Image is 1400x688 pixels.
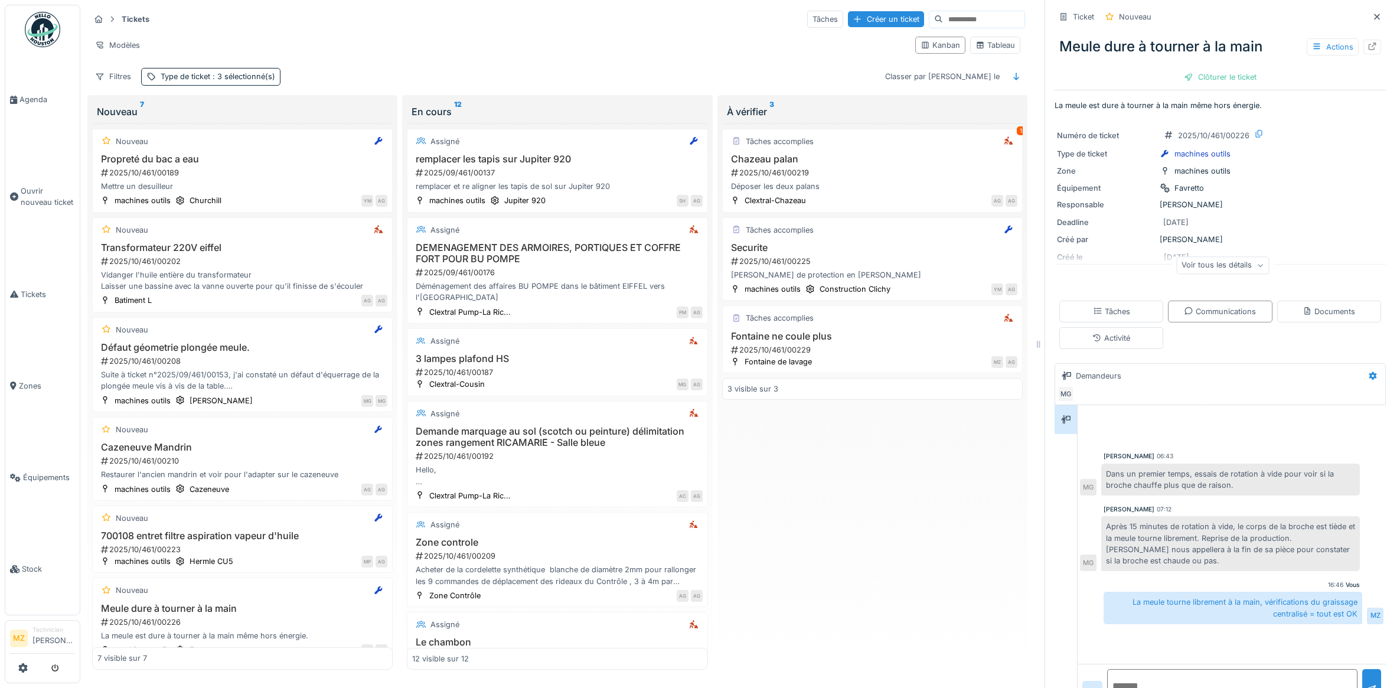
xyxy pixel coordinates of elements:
div: 2025/10/461/00226 [100,617,387,628]
span: Stock [22,563,75,575]
div: YM [991,283,1003,295]
div: Documents [1303,306,1355,317]
div: MP [361,556,373,568]
div: 3 visible sur 3 [727,383,778,394]
sup: 12 [454,105,462,119]
a: Stock [5,523,80,615]
div: MG [376,395,387,407]
div: Hermle CU5 [190,556,233,567]
div: Restaurer l'ancien mandrin et voir pour l'adapter sur le cazeneuve [97,469,387,480]
h3: remplacer les tapis sur Jupiter 920 [412,154,702,165]
div: Tâches accomplies [746,136,814,147]
h3: Transformateur 220V eiffel [97,242,387,253]
div: AG [691,379,703,390]
div: AG [991,195,1003,207]
h3: Cazeneuve Mandrin [97,442,387,453]
div: AG [361,484,373,495]
h3: Securite [727,242,1017,253]
div: 2025/10/461/00209 [415,550,702,562]
div: Numéro de ticket [1057,130,1155,141]
div: Vous [1346,581,1360,589]
div: Déménagement des affaires BU POMPE dans le bâtiment EIFFEL vers l'[GEOGRAPHIC_DATA] [412,281,702,303]
div: 2025/09/461/00137 [415,167,702,178]
h3: Défaut géometrie plongée meule. [97,342,387,353]
div: La meule est dure à tourner à la main même hors énergie. [97,630,387,641]
div: 16:46 [1328,581,1343,589]
div: Voir tous les détails [1176,257,1269,274]
div: Vidanger l'huile entière du transformateur Laisser une bassine avec la vanne ouverte pour qu'il f... [97,269,387,292]
div: Fontaine de lavage [745,356,812,367]
div: Assigné [430,619,459,630]
div: machines outils [115,484,171,495]
div: machines outils [1174,165,1231,177]
div: machines outils [1174,148,1231,159]
div: 1 [1017,126,1025,135]
div: Assigné [430,335,459,347]
div: Nouveau [1119,11,1151,22]
div: Équipement [1057,182,1155,194]
div: Tâches accomplies [746,224,814,236]
a: Tickets [5,249,80,340]
div: AG [361,295,373,306]
div: Hello, suite au tour terrain, il faudrait délimiter les zones de rangement de la femme de ménage,... [412,464,702,487]
div: Nouveau [116,585,148,596]
div: Clextral Pump-La Ric... [429,306,511,318]
div: AG [1006,283,1017,295]
div: MG [1080,479,1096,495]
div: Modèles [90,37,145,54]
div: Batiment L [115,295,152,306]
div: Deadline [1057,217,1155,228]
h3: DEMENAGEMENT DES ARMOIRES, PORTIQUES ET COFFRE FORT POUR BU POMPE [412,242,702,265]
span: Zones [19,380,75,392]
div: Assigné [430,224,459,236]
div: [PERSON_NAME] [1057,234,1383,245]
div: Filtres [90,68,136,85]
div: AG [691,490,703,502]
div: En cours [412,105,703,119]
div: 2025/10/461/00192 [415,451,702,462]
div: AG [376,195,387,207]
h3: 700108 entret filtre aspiration vapeur d'huile [97,530,387,542]
div: 2025/10/461/00187 [415,367,702,378]
div: machines outils [115,644,171,656]
div: Dans un premier temps, essais de rotation à vide pour voir si la broche chauffe plus que de raison. [1101,464,1360,495]
div: PM [677,306,688,318]
div: AG [677,590,688,602]
li: MZ [10,630,28,647]
div: Acheter de la cordelette synthétique blanche de diamètre 2mm pour rallonger les 9 commandes de dé... [412,564,702,586]
div: AG [376,484,387,495]
div: YM [361,195,373,207]
div: Meule dure à tourner à la main [1055,31,1386,62]
a: MZ Technicien[PERSON_NAME] [10,625,75,654]
div: SH [677,195,688,207]
div: machines outils [115,195,171,206]
div: Clôturer le ticket [1179,69,1261,85]
div: Type de ticket [1057,148,1155,159]
div: [PERSON_NAME] [1057,199,1383,210]
div: Activité [1092,332,1130,344]
div: Responsable [1057,199,1155,210]
div: AG [1006,195,1017,207]
div: MG [361,644,373,656]
div: AC [677,490,688,502]
li: [PERSON_NAME] [32,625,75,651]
div: 2025/10/461/00219 [730,167,1017,178]
div: Favretto [190,644,219,656]
div: AG [1006,356,1017,368]
strong: Tickets [117,14,154,25]
div: MG [677,379,688,390]
div: [DATE] [1163,217,1189,228]
div: 07:12 [1157,505,1171,514]
div: Favretto [1174,182,1204,194]
div: [PERSON_NAME] [190,395,253,406]
div: Clextral-Cousin [429,379,485,390]
div: Après 15 minutes de rotation à vide, le corps de la broche est tiède et la meule tourne librement... [1101,516,1360,571]
div: Demandeurs [1076,370,1121,382]
div: 2025/10/461/00189 [100,167,387,178]
div: machines outils [745,283,801,295]
div: Communications [1184,306,1256,317]
div: AG [691,195,703,207]
div: machines outils [115,556,171,567]
div: Tâches [1093,306,1130,317]
div: 2025/10/461/00229 [730,344,1017,356]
